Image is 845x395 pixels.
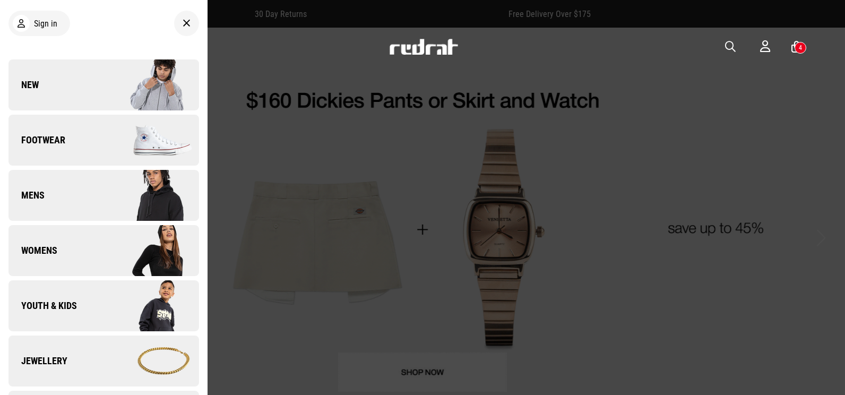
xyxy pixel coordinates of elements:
[8,115,199,166] a: Footwear Company
[104,224,199,277] img: Company
[8,79,39,91] span: New
[8,59,199,110] a: New Company
[104,279,199,332] img: Company
[8,189,45,202] span: Mens
[8,170,199,221] a: Mens Company
[8,280,199,331] a: Youth & Kids Company
[8,336,199,387] a: Jewellery Company
[8,355,67,367] span: Jewellery
[799,44,802,51] div: 4
[8,299,77,312] span: Youth & Kids
[104,114,199,167] img: Company
[104,169,199,222] img: Company
[8,4,40,36] button: Open LiveChat chat widget
[104,334,199,388] img: Company
[8,244,57,257] span: Womens
[8,134,65,147] span: Footwear
[34,19,57,29] span: Sign in
[104,58,199,111] img: Company
[791,41,801,53] a: 4
[389,39,459,55] img: Redrat logo
[8,225,199,276] a: Womens Company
